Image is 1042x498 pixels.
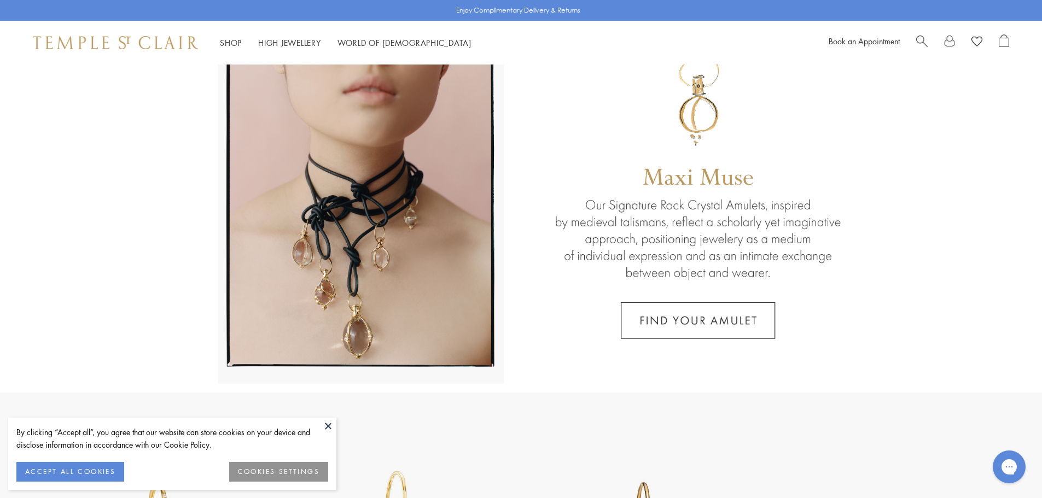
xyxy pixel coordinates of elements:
[33,36,198,49] img: Temple St. Clair
[16,462,124,482] button: ACCEPT ALL COOKIES
[987,447,1031,487] iframe: Gorgias live chat messenger
[456,5,580,16] p: Enjoy Complimentary Delivery & Returns
[999,34,1009,51] a: Open Shopping Bag
[258,37,321,48] a: High JewelleryHigh Jewellery
[220,36,471,50] nav: Main navigation
[220,37,242,48] a: ShopShop
[971,34,982,51] a: View Wishlist
[16,426,328,451] div: By clicking “Accept all”, you agree that our website can store cookies on your device and disclos...
[229,462,328,482] button: COOKIES SETTINGS
[916,34,928,51] a: Search
[829,36,900,46] a: Book an Appointment
[337,37,471,48] a: World of [DEMOGRAPHIC_DATA]World of [DEMOGRAPHIC_DATA]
